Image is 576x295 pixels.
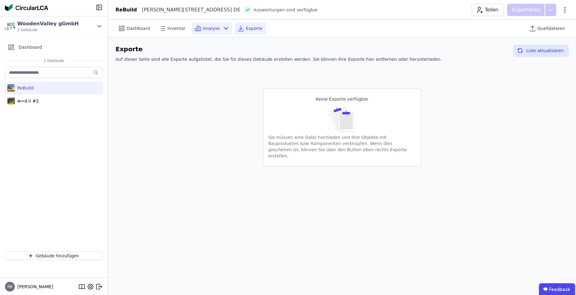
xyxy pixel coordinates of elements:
[472,4,503,16] button: Teilen
[203,25,220,31] span: Analyse
[316,93,368,105] div: Keine Exporte verfügbar
[7,83,15,93] img: ReBuild
[116,56,442,62] h6: Auf dieser Seite sind alle Exporte aufgelistet, die Sie für dieses Gebäude erstellen werden. Sie ...
[116,44,442,54] h6: Exporte
[15,85,34,91] div: ReBuild
[246,25,263,31] span: Exporte
[127,25,150,31] span: Dashboard
[254,7,318,13] span: Auswertungen sind verfügbar
[15,98,39,104] div: w∞d.ii #2
[5,251,103,260] button: Gebäude hinzufügen
[7,96,15,106] img: w∞d.ii #2
[38,58,70,63] span: 2 Gebäude
[512,6,542,14] p: Exportieren
[116,6,137,14] div: ReBuild
[17,27,79,32] span: 2 Gebäude
[15,284,53,290] span: [PERSON_NAME]
[537,25,565,31] span: Quelldateien
[17,20,79,27] div: WoodenValley gGmbH
[5,4,48,11] img: Concular
[330,105,355,132] img: not-found-BfrYKS_r.svg
[5,21,15,31] img: WoodenValley gGmbH
[167,25,186,31] span: Inventar
[7,285,13,289] span: RB
[19,44,42,50] span: Dashboard
[513,44,569,57] button: Liste aktualisieren
[137,6,240,14] div: [PERSON_NAME][STREET_ADDRESS] DE
[268,132,416,161] div: Sie müssen eine Datei hochladen und Ihre Objekte mit Bauprodukten bzw. Komponenten verknüpfen. We...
